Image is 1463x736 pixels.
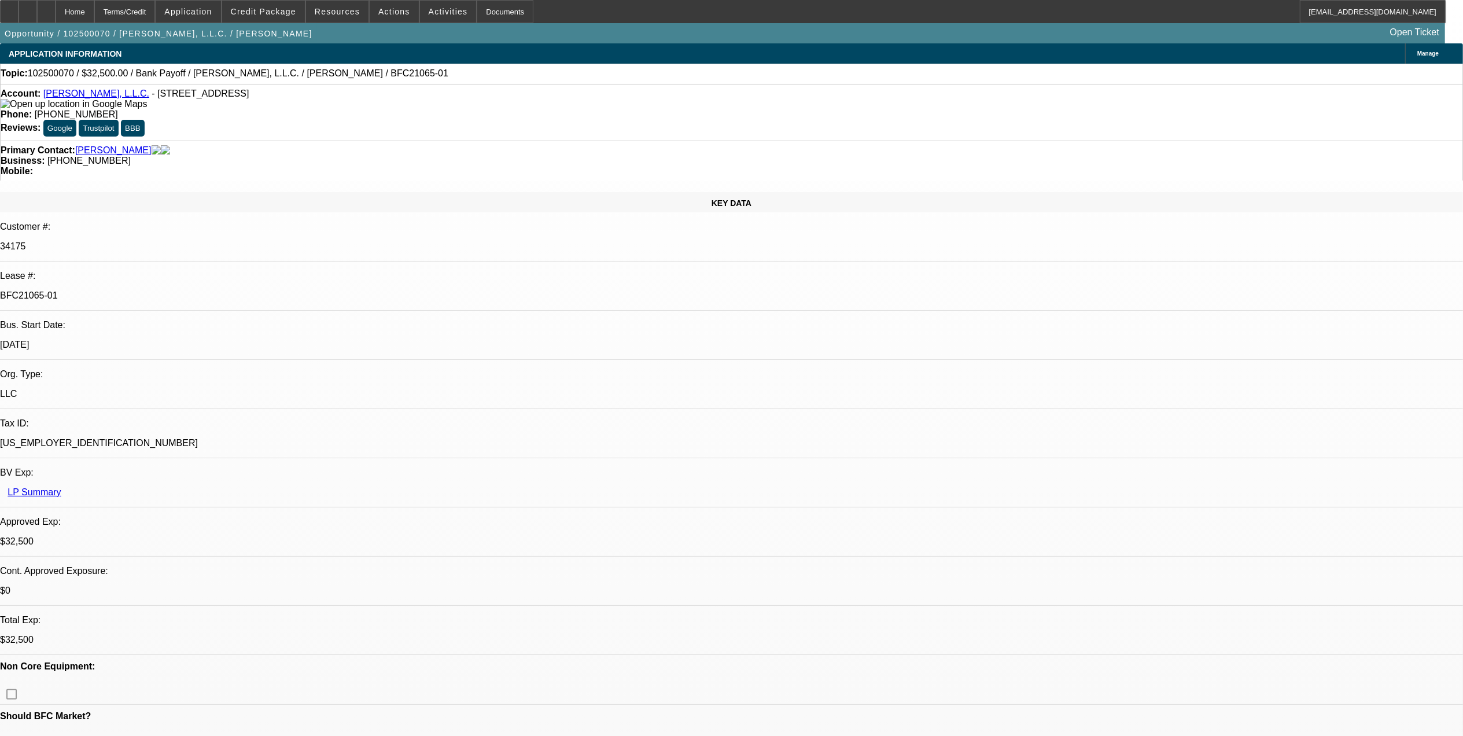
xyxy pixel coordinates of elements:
span: Manage [1417,50,1439,57]
span: [PHONE_NUMBER] [47,156,131,165]
span: Actions [378,7,410,16]
img: linkedin-icon.png [161,145,170,156]
a: [PERSON_NAME], L.L.C. [43,89,149,98]
span: Opportunity / 102500070 / [PERSON_NAME], L.L.C. / [PERSON_NAME] [5,29,312,38]
strong: Phone: [1,109,32,119]
button: Actions [370,1,419,23]
strong: Account: [1,89,40,98]
button: Activities [420,1,477,23]
span: KEY DATA [712,198,751,208]
a: LP Summary [8,487,61,497]
span: APPLICATION INFORMATION [9,49,121,58]
button: BBB [121,120,145,137]
a: View Google Maps [1,99,147,109]
span: Resources [315,7,360,16]
span: - [STREET_ADDRESS] [152,89,249,98]
strong: Topic: [1,68,28,79]
button: Resources [306,1,368,23]
a: [PERSON_NAME] [75,145,152,156]
strong: Mobile: [1,166,33,176]
button: Trustpilot [79,120,118,137]
a: Open Ticket [1385,23,1444,42]
strong: Primary Contact: [1,145,75,156]
span: Activities [429,7,468,16]
span: Application [164,7,212,16]
span: Credit Package [231,7,296,16]
img: Open up location in Google Maps [1,99,147,109]
span: 102500070 / $32,500.00 / Bank Payoff / [PERSON_NAME], L.L.C. / [PERSON_NAME] / BFC21065-01 [28,68,448,79]
button: Google [43,120,76,137]
strong: Business: [1,156,45,165]
button: Credit Package [222,1,305,23]
strong: Reviews: [1,123,40,133]
img: facebook-icon.png [152,145,161,156]
button: Application [156,1,220,23]
span: [PHONE_NUMBER] [35,109,118,119]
